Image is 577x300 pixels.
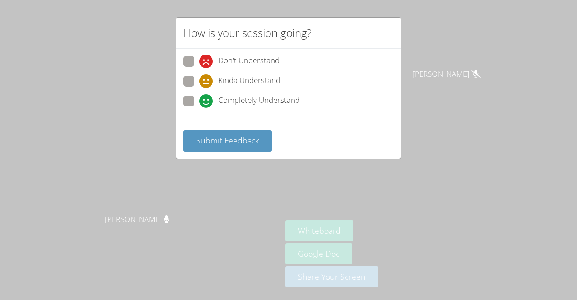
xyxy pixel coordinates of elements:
[218,94,300,108] span: Completely Understand
[183,130,272,152] button: Submit Feedback
[218,55,279,68] span: Don't Understand
[218,74,280,88] span: Kinda Understand
[183,25,311,41] h2: How is your session going?
[196,135,259,146] span: Submit Feedback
